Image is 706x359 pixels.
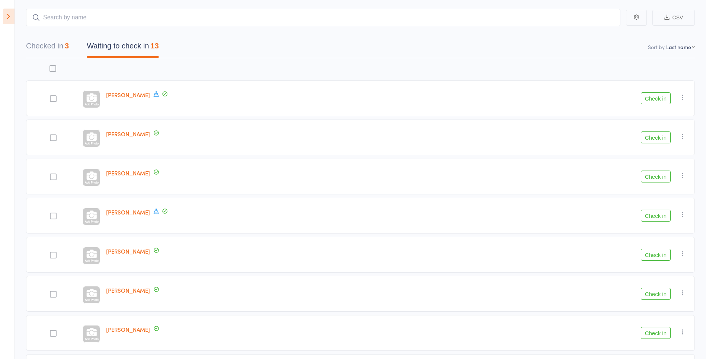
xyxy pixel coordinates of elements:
a: [PERSON_NAME] [106,91,150,99]
label: Sort by [648,43,665,51]
a: [PERSON_NAME] [106,325,150,333]
div: 3 [65,42,69,50]
a: [PERSON_NAME] [106,130,150,138]
button: Check in [641,327,671,339]
div: 13 [150,42,159,50]
button: Checked in3 [26,38,69,58]
input: Search by name [26,9,620,26]
button: Waiting to check in13 [87,38,159,58]
a: [PERSON_NAME] [106,169,150,177]
button: Check in [641,249,671,261]
button: Check in [641,92,671,104]
a: [PERSON_NAME] [106,286,150,294]
button: Check in [641,171,671,182]
button: Check in [641,131,671,143]
div: Last name [666,43,691,51]
a: [PERSON_NAME] [106,247,150,255]
button: Check in [641,210,671,222]
button: Check in [641,288,671,300]
a: [PERSON_NAME] [106,208,150,216]
button: CSV [652,10,695,26]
